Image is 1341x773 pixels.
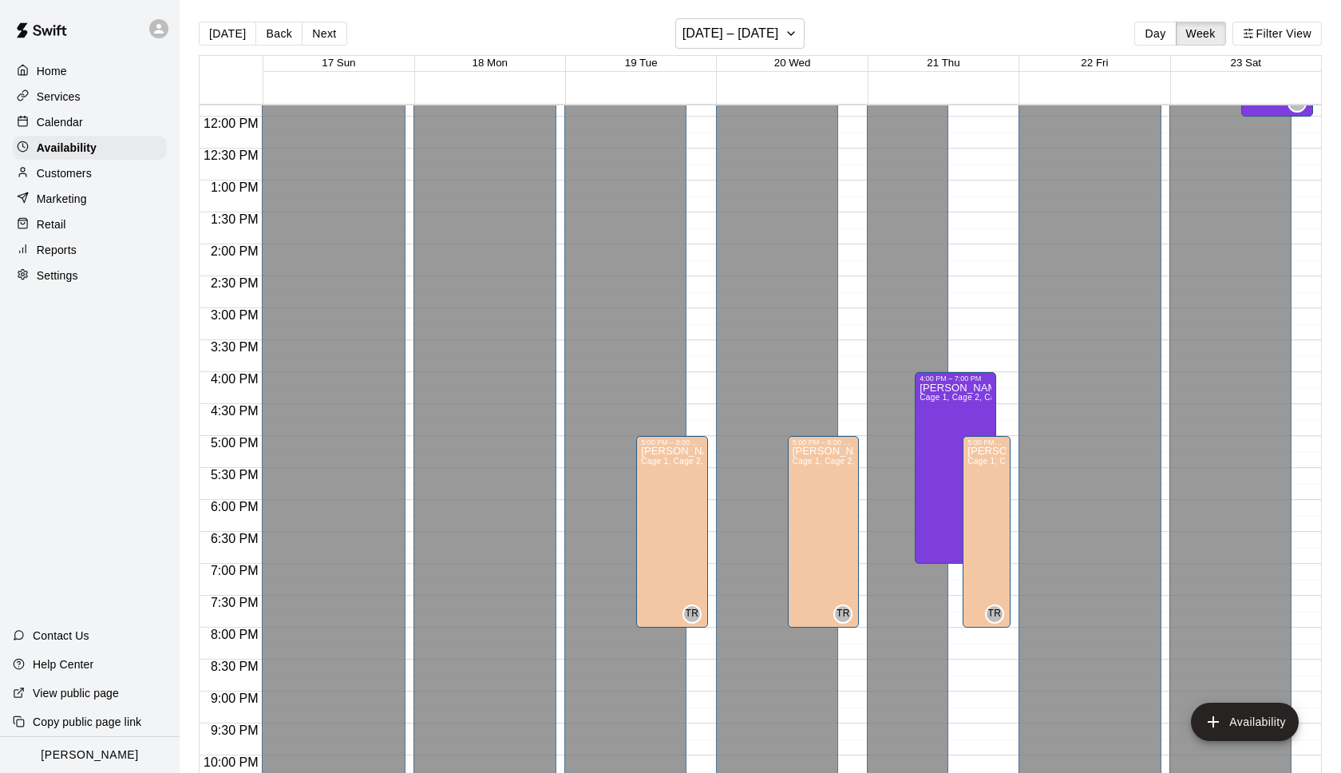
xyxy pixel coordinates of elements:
span: 12:00 PM [200,117,262,130]
button: add [1191,703,1299,741]
div: Tony Reyes [682,605,702,624]
div: 5:00 PM – 8:00 PM: Available [788,436,860,628]
button: Filter View [1232,22,1322,46]
button: 18 Mon [473,57,508,69]
p: Reports [37,242,77,258]
div: 5:00 PM – 8:00 PM [967,438,1006,446]
span: 2:30 PM [207,276,263,290]
p: Contact Us [33,628,89,644]
span: 10:00 PM [200,755,262,769]
button: Day [1134,22,1176,46]
p: View public page [33,685,119,701]
span: 7:30 PM [207,596,263,609]
span: 3:00 PM [207,308,263,322]
button: 17 Sun [322,57,355,69]
p: Availability [37,140,97,156]
span: 12:30 PM [200,149,262,162]
button: 23 Sat [1231,57,1262,69]
p: Settings [37,268,78,283]
a: Calendar [13,110,167,134]
button: Week [1176,22,1226,46]
a: Settings [13,264,167,287]
div: 4:00 PM – 7:00 PM [920,375,991,383]
p: Home [37,63,67,79]
button: [DATE] – [DATE] [675,18,805,49]
span: 5:00 PM [207,436,263,450]
button: 21 Thu [927,57,959,69]
span: 4:30 PM [207,404,263,418]
p: Retail [37,216,66,232]
span: 4:00 PM [207,372,263,386]
span: 1:30 PM [207,212,263,226]
button: Back [255,22,303,46]
p: Services [37,89,81,105]
a: Customers [13,161,167,185]
span: 3:30 PM [207,340,263,354]
h6: [DATE] – [DATE] [682,22,779,45]
p: Copy public page link [33,714,141,730]
a: Reports [13,238,167,262]
div: 5:00 PM – 8:00 PM: Available [636,436,708,628]
p: [PERSON_NAME] [41,747,138,763]
div: 5:00 PM – 8:00 PM [641,438,703,446]
span: 6:00 PM [207,500,263,513]
a: Retail [13,212,167,236]
span: 1:00 PM [207,180,263,194]
span: 7:00 PM [207,564,263,577]
p: Calendar [37,114,83,130]
p: Marketing [37,191,87,207]
span: 8:30 PM [207,660,263,673]
span: Cage 1, Cage 2, Cage 3, HitTrax [967,457,1092,466]
span: TR [686,606,699,622]
a: Marketing [13,187,167,211]
a: Services [13,85,167,109]
span: 8:00 PM [207,628,263,641]
a: Home [13,59,167,83]
button: [DATE] [199,22,256,46]
span: TR [837,606,850,622]
button: 19 Tue [625,57,658,69]
div: Tony Reyes [833,605,852,624]
div: Tony Reyes [985,605,1004,624]
span: 9:00 PM [207,692,263,705]
span: 5:30 PM [207,468,263,482]
p: Customers [37,165,92,181]
button: 20 Wed [774,57,811,69]
div: 4:00 PM – 7:00 PM: Available [915,372,996,564]
p: Help Center [33,656,93,672]
span: TR [988,606,1002,622]
a: Availability [13,136,167,160]
span: Cage 1, Cage 2, Cage 3, HitTrax [641,457,765,466]
span: Cage 1, Cage 2, Cage 3, HitTrax [793,457,917,466]
div: 5:00 PM – 8:00 PM [793,438,855,446]
div: 5:00 PM – 8:00 PM: Available [963,436,1011,628]
span: 9:30 PM [207,723,263,737]
button: 22 Fri [1081,57,1108,69]
button: Next [302,22,346,46]
span: Cage 1, Cage 2, Cage 3, HitTrax [920,393,1044,402]
span: 2:00 PM [207,244,263,258]
span: 6:30 PM [207,532,263,545]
